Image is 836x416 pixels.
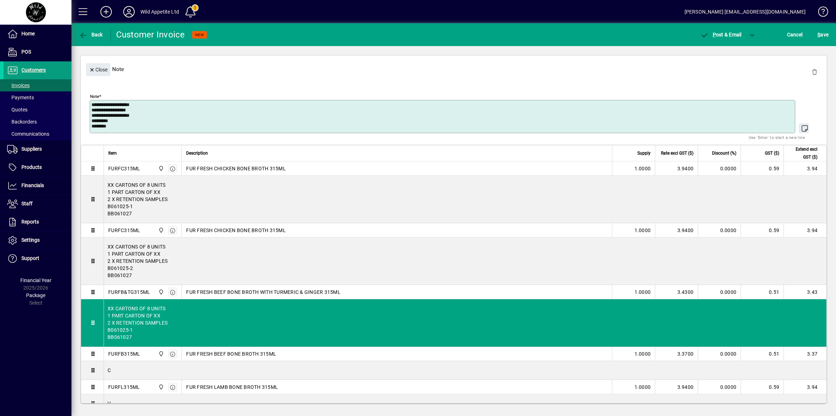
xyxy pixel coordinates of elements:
div: C [104,361,826,380]
a: Settings [4,231,71,249]
span: Wild Appetite Ltd [156,288,165,296]
a: Backorders [4,116,71,128]
td: 0.59 [741,161,783,176]
span: GST ($) [765,149,779,157]
span: Payments [7,95,34,100]
span: P [713,32,716,37]
button: Delete [806,63,823,80]
td: 0.59 [741,380,783,394]
app-page-header-button: Close [84,66,112,72]
a: Home [4,25,71,43]
app-page-header-button: Delete [806,69,823,75]
span: Back [79,32,103,37]
td: 0.51 [741,347,783,361]
div: XX CARTONS OF 8 UNITS 1 PART CARTON OF XX 2 X RETENTION SAMPLES B061025-2 BB061027 [104,237,826,285]
a: Reports [4,213,71,231]
div: [PERSON_NAME] [EMAIL_ADDRESS][DOMAIN_NAME] [685,6,806,17]
span: 1.0000 [635,289,651,296]
td: 0.51 [741,285,783,299]
button: Save [816,28,830,41]
span: Backorders [7,119,37,125]
div: 3.3700 [660,350,693,357]
span: FUR FRESH CHICKEN BONE BROTH 315ML [186,165,286,172]
span: ost & Email [700,32,742,37]
span: Wild Appetite Ltd [156,383,165,391]
span: FUR FRESH CHICKEN BONE BROTH 315ML [186,227,286,234]
span: Staff [21,201,33,206]
div: 3.9400 [660,227,693,234]
a: Communications [4,128,71,140]
button: Post & Email [697,28,745,41]
span: Extend excl GST ($) [788,145,817,161]
span: Wild Appetite Ltd [156,226,165,234]
div: Customer Invoice [116,29,185,40]
span: Communications [7,131,49,137]
mat-label: Note [90,94,99,99]
td: 0.0000 [698,285,741,299]
app-page-header-button: Back [71,28,111,41]
a: Payments [4,91,71,104]
a: Quotes [4,104,71,116]
span: POS [21,49,31,55]
button: Close [86,63,110,76]
td: 0.0000 [698,380,741,394]
span: Close [89,64,108,76]
span: NEW [195,32,204,37]
div: Wild Appetite Ltd [140,6,179,17]
div: FURFB&TG315ML [108,289,150,296]
a: Invoices [4,79,71,91]
span: Settings [21,237,40,243]
button: Profile [118,5,140,18]
td: 0.59 [741,223,783,237]
span: ave [817,29,828,40]
div: 3.4300 [660,289,693,296]
a: Support [4,250,71,267]
span: Description [186,149,208,157]
span: FUR FRESH BEEF BONE BROTH WITH TURMERIC & GINGER 315ML [186,289,340,296]
a: Financials [4,177,71,195]
td: 3.94 [783,161,826,176]
span: Support [21,255,39,261]
div: FURFB315ML [108,350,140,357]
span: Customers [21,67,46,73]
td: 0.0000 [698,223,741,237]
span: Rate excl GST ($) [661,149,693,157]
span: Package [26,292,45,298]
span: 1.0000 [635,165,651,172]
button: Cancel [785,28,805,41]
div: XX CARTONS OF 8 UNITS 1 PART CARTON OF XX 2 X RETENTION SAMPLES B061025-1 BB061027 [104,299,826,346]
div: 3.9400 [660,384,693,391]
button: Back [77,28,105,41]
span: S [817,32,820,37]
span: Cancel [787,29,803,40]
td: 0.0000 [698,347,741,361]
a: Suppliers [4,140,71,158]
span: FUR FRESH BEEF BONE BROTH 315ML [186,350,276,357]
div: FURFC315ML [108,227,140,234]
span: 1.0000 [635,350,651,357]
span: 1.0000 [635,227,651,234]
td: 3.43 [783,285,826,299]
span: Home [21,31,35,36]
span: Invoices [7,82,30,88]
span: 1.0000 [635,384,651,391]
button: Add [95,5,118,18]
td: 0.0000 [698,161,741,176]
div: V [104,394,826,413]
div: FURFC315ML [108,165,140,172]
a: Staff [4,195,71,213]
span: Financials [21,182,44,188]
span: Wild Appetite Ltd [156,350,165,358]
span: Quotes [7,107,28,112]
span: Products [21,164,42,170]
div: 3.9400 [660,165,693,172]
td: 3.94 [783,380,826,394]
span: FUR FRESH LAMB BONE BROTH 315ML [186,384,278,391]
span: Item [108,149,117,157]
div: Note [81,56,827,82]
span: Supply [637,149,651,157]
td: 3.94 [783,223,826,237]
a: Products [4,159,71,176]
div: FURFL315ML [108,384,140,391]
span: Discount (%) [712,149,736,157]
